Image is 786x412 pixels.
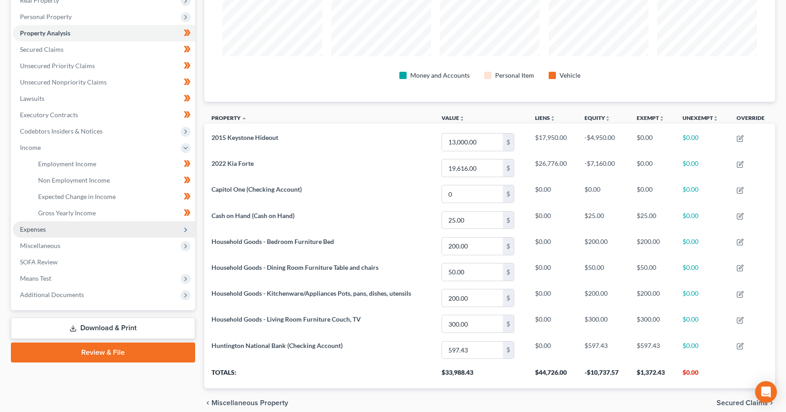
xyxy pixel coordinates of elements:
[20,62,95,69] span: Unsecured Priority Claims
[535,114,555,121] a: Liensunfold_more
[13,58,195,74] a: Unsecured Priority Claims
[503,238,514,255] div: $
[637,114,664,121] a: Exemptunfold_more
[442,185,503,203] input: 0.00
[528,259,577,285] td: $0.00
[20,144,41,151] span: Income
[503,159,514,177] div: $
[675,181,729,207] td: $0.00
[11,318,195,339] a: Download & Print
[31,172,195,189] a: Non Employment Income
[560,71,580,80] div: Vehicle
[503,342,514,359] div: $
[442,289,503,307] input: 0.00
[20,13,72,20] span: Personal Property
[675,363,729,388] th: $0.00
[577,129,629,155] td: -$4,950.00
[204,399,288,407] button: chevron_left Miscellaneous Property
[528,311,577,337] td: $0.00
[20,29,70,37] span: Property Analysis
[13,90,195,107] a: Lawsuits
[675,155,729,181] td: $0.00
[577,181,629,207] td: $0.00
[577,311,629,337] td: $300.00
[503,185,514,203] div: $
[434,363,528,388] th: $33,988.43
[211,185,302,193] span: Capitol One (Checking Account)
[629,233,675,259] td: $200.00
[442,263,503,281] input: 0.00
[528,129,577,155] td: $17,950.00
[528,363,577,388] th: $44,726.00
[20,258,58,266] span: SOFA Review
[629,207,675,233] td: $25.00
[442,134,503,151] input: 0.00
[31,156,195,172] a: Employment Income
[629,129,675,155] td: $0.00
[675,129,729,155] td: $0.00
[410,71,470,80] div: Money and Accounts
[629,285,675,311] td: $200.00
[459,116,465,121] i: unfold_more
[442,212,503,229] input: 0.00
[211,342,343,349] span: Huntington National Bank (Checking Account)
[20,111,78,119] span: Executory Contracts
[442,315,503,333] input: 0.00
[629,337,675,363] td: $597.43
[20,45,64,53] span: Secured Claims
[20,274,51,282] span: Means Test
[577,363,629,388] th: -$10,737.57
[442,238,503,255] input: 0.00
[528,155,577,181] td: $26,776.00
[211,114,247,121] a: Property expand_less
[241,116,247,121] i: expand_less
[577,337,629,363] td: $597.43
[20,242,60,249] span: Miscellaneous
[38,176,110,184] span: Non Employment Income
[629,181,675,207] td: $0.00
[442,342,503,359] input: 0.00
[729,109,775,129] th: Override
[717,399,768,407] span: Secured Claims
[629,155,675,181] td: $0.00
[577,155,629,181] td: -$7,160.00
[675,207,729,233] td: $0.00
[503,289,514,307] div: $
[629,259,675,285] td: $50.00
[20,78,107,86] span: Unsecured Nonpriority Claims
[13,254,195,270] a: SOFA Review
[675,337,729,363] td: $0.00
[20,127,103,135] span: Codebtors Insiders & Notices
[577,259,629,285] td: $50.00
[211,134,278,141] span: 2015 Keystone Hideout
[528,207,577,233] td: $0.00
[211,238,334,245] span: Household Goods - Bedroom Furniture Bed
[683,114,718,121] a: Unexemptunfold_more
[528,181,577,207] td: $0.00
[585,114,610,121] a: Equityunfold_more
[31,205,195,221] a: Gross Yearly Income
[13,41,195,58] a: Secured Claims
[503,315,514,333] div: $
[204,363,434,388] th: Totals:
[13,25,195,41] a: Property Analysis
[503,134,514,151] div: $
[204,399,211,407] i: chevron_left
[629,363,675,388] th: $1,372.43
[768,399,775,407] i: chevron_right
[577,207,629,233] td: $25.00
[629,311,675,337] td: $300.00
[605,116,610,121] i: unfold_more
[20,225,46,233] span: Expenses
[211,212,295,219] span: Cash on Hand (Cash on Hand)
[211,399,288,407] span: Miscellaneous Property
[211,159,254,167] span: 2022 Kia Forte
[503,212,514,229] div: $
[717,399,775,407] button: Secured Claims chevron_right
[528,337,577,363] td: $0.00
[495,71,534,80] div: Personal Item
[577,285,629,311] td: $200.00
[550,116,555,121] i: unfold_more
[13,74,195,90] a: Unsecured Nonpriority Claims
[713,116,718,121] i: unfold_more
